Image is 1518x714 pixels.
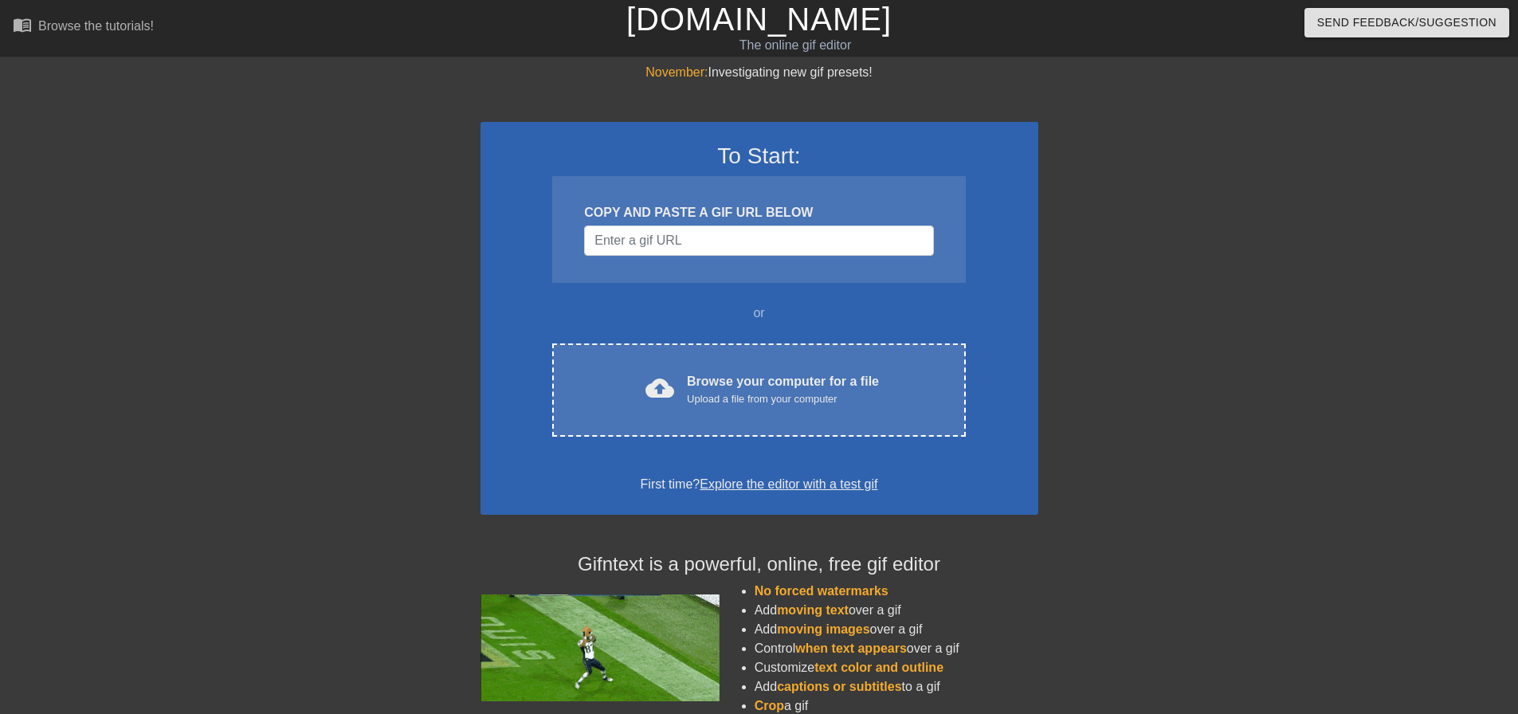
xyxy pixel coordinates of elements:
li: Control over a gif [755,639,1038,658]
div: COPY AND PASTE A GIF URL BELOW [584,203,933,222]
span: November: [645,65,708,79]
span: captions or subtitles [777,680,901,693]
li: Add to a gif [755,677,1038,696]
span: menu_book [13,15,32,34]
div: Browse the tutorials! [38,19,154,33]
li: Customize [755,658,1038,677]
a: Browse the tutorials! [13,15,154,40]
div: First time? [501,475,1018,494]
li: Add over a gif [755,620,1038,639]
h4: Gifntext is a powerful, online, free gif editor [481,553,1038,576]
a: Explore the editor with a test gif [700,477,877,491]
span: text color and outline [814,661,943,674]
a: [DOMAIN_NAME] [626,2,892,37]
span: moving text [777,603,849,617]
div: Browse your computer for a file [687,372,879,407]
span: Send Feedback/Suggestion [1317,13,1496,33]
span: No forced watermarks [755,584,888,598]
button: Send Feedback/Suggestion [1304,8,1509,37]
div: The online gif editor [514,36,1077,55]
h3: To Start: [501,143,1018,170]
input: Username [584,226,933,256]
span: cloud_upload [645,374,674,402]
div: Investigating new gif presets! [481,63,1038,82]
div: Upload a file from your computer [687,391,879,407]
span: Crop [755,699,784,712]
div: or [522,304,997,323]
span: when text appears [795,641,907,655]
img: football_small.gif [481,594,720,701]
li: Add over a gif [755,601,1038,620]
span: moving images [777,622,869,636]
